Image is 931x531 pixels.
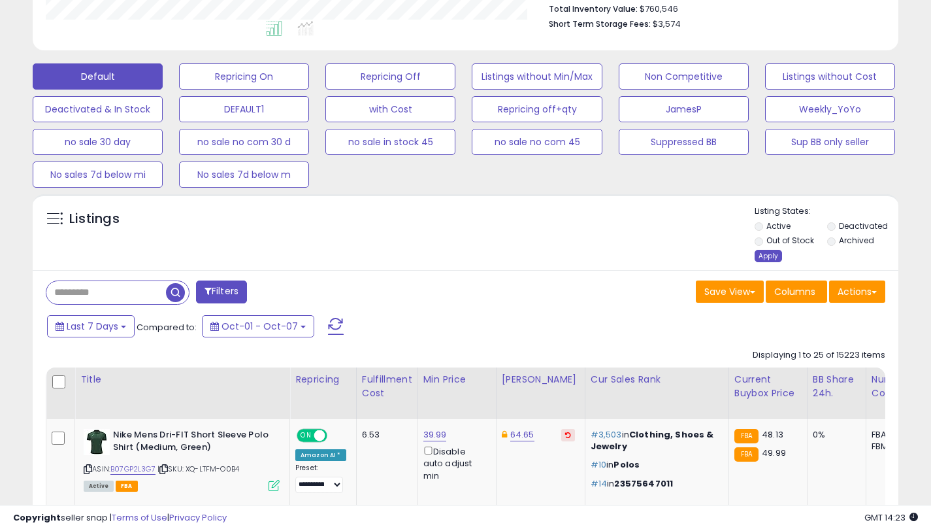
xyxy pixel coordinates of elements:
[80,373,284,386] div: Title
[169,511,227,524] a: Privacy Policy
[765,96,895,122] button: Weekly_YoYo
[84,429,280,490] div: ASIN:
[295,373,351,386] div: Repricing
[69,210,120,228] h5: Listings
[619,63,749,90] button: Non Competitive
[753,349,885,362] div: Displaying 1 to 25 of 15223 items
[325,129,455,155] button: no sale in stock 45
[84,429,110,455] img: 31pRateNQaL._SL40_.jpg
[813,429,856,441] div: 0%
[872,373,919,400] div: Num of Comp.
[872,429,915,441] div: FBA: 5
[619,129,749,155] button: Suppressed BB
[502,373,580,386] div: [PERSON_NAME]
[766,281,827,303] button: Columns
[591,478,719,490] p: in
[221,320,298,333] span: Oct-01 - Oct-07
[295,449,346,461] div: Amazon AI *
[591,428,622,441] span: #3,503
[196,281,247,303] button: Filters
[179,162,309,188] button: No sales 7d below m
[813,373,860,400] div: BB Share 24h.
[33,129,163,155] button: no sale 30 day
[472,129,602,155] button: no sale no com 45
[774,285,815,298] span: Columns
[47,315,135,337] button: Last 7 Days
[755,250,782,262] div: Apply
[325,63,455,90] button: Repricing Off
[734,429,759,443] small: FBA
[179,129,309,155] button: no sale no com 30 d
[762,428,783,441] span: 48.13
[591,459,719,471] p: in
[202,315,314,337] button: Oct-01 - Oct-07
[613,458,640,471] span: Polos
[33,63,163,90] button: Default
[362,429,408,441] div: 6.53
[839,235,874,246] label: Archived
[112,511,167,524] a: Terms of Use
[549,3,638,14] b: Total Inventory Value:
[13,512,227,524] div: seller snap | |
[33,162,163,188] button: No sales 7d below mi
[423,428,447,441] a: 39.99
[766,235,814,246] label: Out of Stock
[179,96,309,122] button: DEFAULT1
[591,373,723,386] div: Cur Sales Rank
[591,458,606,471] span: #10
[137,321,197,334] span: Compared to:
[116,481,138,492] span: FBA
[619,96,749,122] button: JamesP
[696,281,764,303] button: Save View
[113,429,272,456] b: Nike Mens Dri-FIT Short Sleeve Polo Shirt (Medium, Green)
[67,320,118,333] span: Last 7 Days
[325,430,346,441] span: OFF
[765,63,895,90] button: Listings without Cost
[33,96,163,122] button: Deactivated & In Stock
[510,428,534,441] a: 64.65
[734,373,802,400] div: Current Buybox Price
[872,441,915,453] div: FBM: 0
[362,373,412,400] div: Fulfillment Cost
[653,18,681,30] span: $3,574
[179,63,309,90] button: Repricing On
[762,447,786,459] span: 49.99
[766,220,791,231] label: Active
[591,477,607,490] span: #14
[765,129,895,155] button: Sup BB only seller
[864,511,918,524] span: 2025-10-15 14:23 GMT
[295,464,346,493] div: Preset:
[755,205,898,218] p: Listing States:
[423,373,491,386] div: Min Price
[110,464,155,475] a: B07GP2L3G7
[298,430,314,441] span: ON
[472,63,602,90] button: Listings without Min/Max
[84,481,114,492] span: All listings currently available for purchase on Amazon
[829,281,885,303] button: Actions
[472,96,602,122] button: Repricing off+qty
[734,447,759,462] small: FBA
[839,220,888,231] label: Deactivated
[591,428,714,453] span: Clothing, Shoes & Jewelry
[423,444,486,482] div: Disable auto adjust min
[591,429,719,453] p: in
[549,18,651,29] b: Short Term Storage Fees:
[614,477,673,490] span: 23575647011
[157,464,239,474] span: | SKU: XQ-LTFM-O0B4
[13,511,61,524] strong: Copyright
[325,96,455,122] button: with Cost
